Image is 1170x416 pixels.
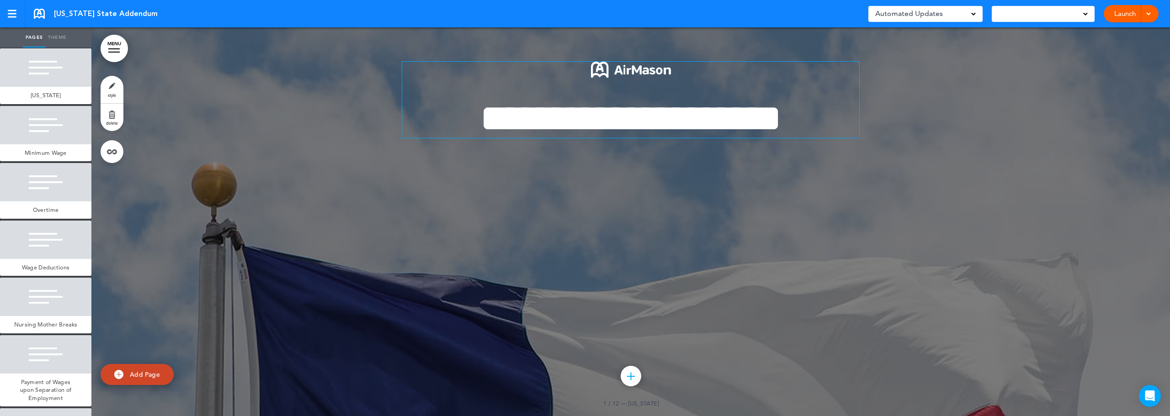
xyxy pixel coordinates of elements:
[108,92,116,98] span: style
[1139,385,1161,407] div: Open Intercom Messenger
[603,400,619,407] span: 1 / 12
[1111,5,1139,22] a: Launch
[101,35,128,62] a: MENU
[106,120,118,126] span: delete
[875,7,943,20] span: Automated Updates
[628,400,659,407] span: [US_STATE]
[25,149,67,157] span: Minimum Wage
[130,370,160,379] span: Add Page
[31,91,61,99] span: [US_STATE]
[23,27,46,47] a: Pages
[33,206,58,214] span: Overtime
[20,378,71,402] span: Payment of Wages upon Separation of Employment
[54,9,158,19] span: [US_STATE] State Addendum
[14,321,77,328] span: Nursing Mother Breaks
[114,370,123,379] img: add.svg
[101,364,174,385] a: Add Page
[101,104,123,131] a: delete
[591,62,671,78] img: 1722553576973-Airmason_logo_White.png
[621,400,627,407] span: —
[46,27,69,47] a: Theme
[101,76,123,103] a: style
[22,263,70,271] span: Wage Deductions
